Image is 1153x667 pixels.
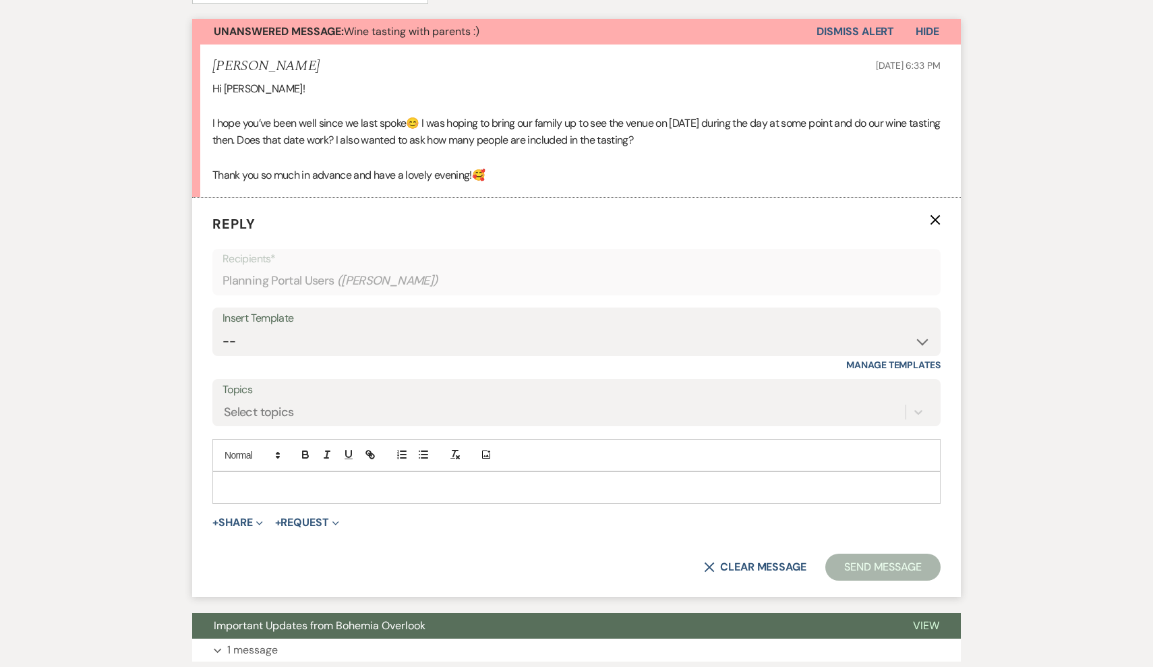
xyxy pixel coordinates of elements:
[891,613,961,639] button: View
[214,24,479,38] span: Wine tasting with parents :)
[212,58,320,75] h5: [PERSON_NAME]
[212,80,941,98] p: Hi [PERSON_NAME]!
[876,59,941,71] span: [DATE] 6:33 PM
[212,115,941,149] p: I hope you’ve been well since we last spoke😊 I was hoping to bring our family up to see the venue...
[212,517,263,528] button: Share
[223,380,930,400] label: Topics
[223,309,930,328] div: Insert Template
[817,19,894,45] button: Dismiss Alert
[913,618,939,633] span: View
[212,517,218,528] span: +
[275,517,339,528] button: Request
[223,250,930,268] p: Recipients*
[916,24,939,38] span: Hide
[214,618,425,633] span: Important Updates from Bohemia Overlook
[192,639,961,662] button: 1 message
[825,554,941,581] button: Send Message
[212,167,941,184] p: Thank you so much in advance and have a lovely evening!🥰
[894,19,961,45] button: Hide
[704,562,806,573] button: Clear message
[275,517,281,528] span: +
[224,403,294,422] div: Select topics
[846,359,941,371] a: Manage Templates
[192,613,891,639] button: Important Updates from Bohemia Overlook
[337,272,438,290] span: ( [PERSON_NAME] )
[223,268,930,294] div: Planning Portal Users
[192,19,817,45] button: Unanswered Message:Wine tasting with parents :)
[227,641,278,659] p: 1 message
[214,24,344,38] strong: Unanswered Message:
[212,215,256,233] span: Reply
